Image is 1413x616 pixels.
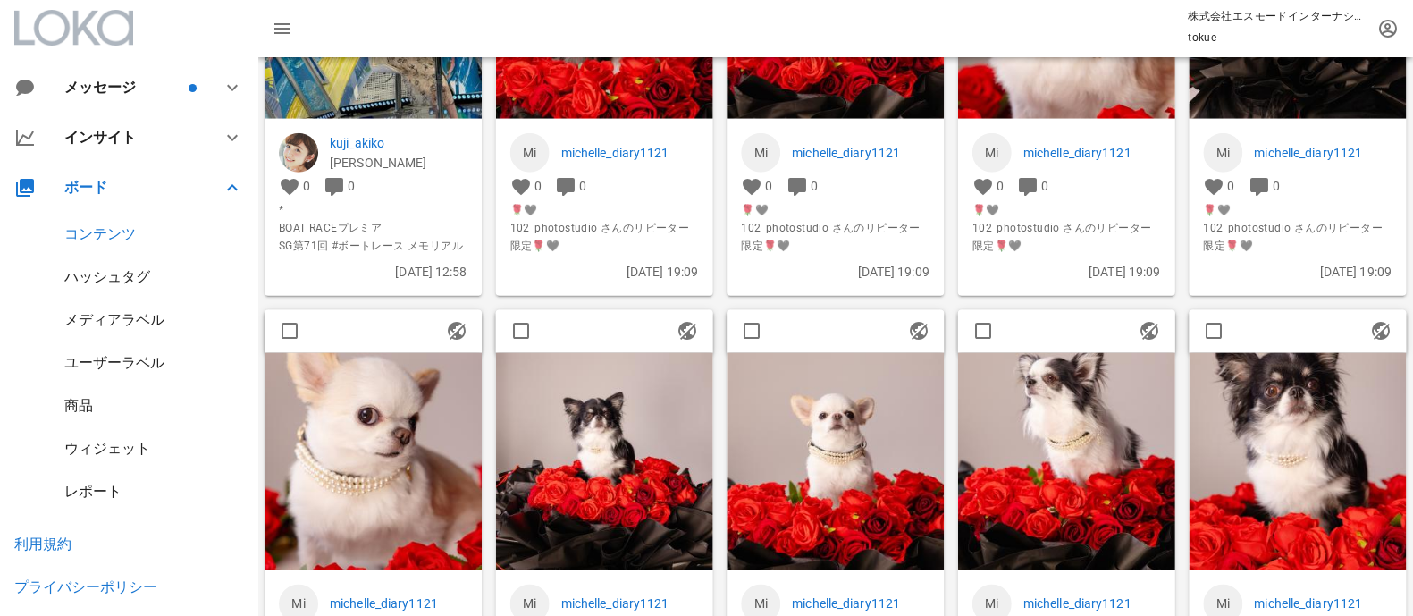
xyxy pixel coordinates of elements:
span: 102_photostudio さんのリピーター限定🌹🖤 [972,219,1161,255]
span: 🌹🖤 [1203,201,1392,219]
a: kuji_akiko [330,132,467,152]
a: Mi [741,132,780,172]
a: コンテンツ [64,225,136,242]
div: メッセージ [64,79,185,96]
div: ボード [64,179,200,196]
p: 株式会社エスモードインターナショナル [1188,7,1367,25]
span: バッジ [189,84,197,92]
span: 🌹🖤 [972,201,1161,219]
span: SG第71回 #ボートレース メモリアル 優勝戦 [279,237,467,273]
a: michelle_diary1121 [1254,142,1392,162]
a: michelle_diary1121 [1023,594,1161,613]
span: 🌹🖤 [510,201,699,219]
img: kuji_akiko [279,132,318,172]
a: Mi [972,132,1012,172]
a: Mi [1203,132,1242,172]
a: プライバシーポリシー [14,578,157,595]
a: ウィジェット [64,440,150,457]
span: 0 [348,178,355,192]
p: [DATE] 12:58 [279,262,467,282]
span: 102_photostudio さんのリピーター限定🌹🖤 [1203,219,1392,255]
a: michelle_diary1121 [1023,142,1161,162]
p: 久慈暁子 [330,152,467,172]
span: 0 [765,178,772,192]
span: 102_photostudio さんのリピーター限定🌹🖤 [510,219,699,255]
span: 102_photostudio さんのリピーター限定🌹🖤 [741,219,929,255]
a: ユーザーラベル [64,354,164,371]
span: 0 [579,178,586,192]
a: michelle_diary1121 [561,594,699,613]
a: michelle_diary1121 [792,594,929,613]
a: Mi [510,132,550,172]
a: レポート [64,483,122,500]
p: [DATE] 19:09 [972,262,1161,282]
span: 0 [303,178,310,192]
img: 1479808541587810_18338948623167104_6458148557322781532_n.jpg [727,352,944,570]
p: tokue [1188,29,1367,46]
span: 0 [997,178,1004,192]
p: [DATE] 19:09 [741,262,929,282]
a: 商品 [64,397,93,414]
a: 利用規約 [14,536,71,553]
span: 0 [1273,178,1280,192]
span: 0 [1227,178,1234,192]
img: 1479811539388043_18338948650167104_7136902004511763504_n.jpg [265,352,482,570]
p: [DATE] 19:09 [1203,262,1392,282]
a: ハッシュタグ [64,268,150,285]
img: 1479810540566448_18338948641167104_3121002234922927551_n.jpg [1189,352,1406,570]
p: [DATE] 19:09 [510,262,699,282]
a: michelle_diary1121 [330,594,467,613]
span: 🌹🖤 [741,201,929,219]
div: インサイト [64,129,200,146]
img: 1479809540270717_18338948632167104_8095139367698008715_n.jpg [958,352,1175,570]
span: 0 [534,178,542,192]
img: 1479807540753897_18338948614167104_3864770551841539295_n.jpg [496,352,713,570]
a: michelle_diary1121 [792,142,929,162]
span: BOAT RACEプレミア [279,219,467,237]
a: michelle_diary1121 [1254,594,1392,613]
span: 0 [811,178,818,192]
a: メディアラベル [64,311,164,328]
span: 0 [1041,178,1048,192]
a: michelle_diary1121 [561,142,699,162]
